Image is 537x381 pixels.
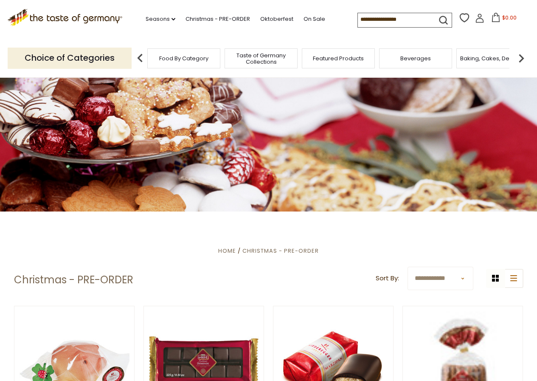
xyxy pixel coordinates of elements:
[502,14,517,21] span: $0.00
[14,274,133,286] h1: Christmas - PRE-ORDER
[218,247,236,255] a: Home
[400,55,431,62] a: Beverages
[513,50,530,67] img: next arrow
[227,52,295,65] a: Taste of Germany Collections
[486,13,522,25] button: $0.00
[460,55,526,62] a: Baking, Cakes, Desserts
[260,14,293,24] a: Oktoberfest
[242,247,319,255] a: Christmas - PRE-ORDER
[313,55,364,62] a: Featured Products
[146,14,175,24] a: Seasons
[159,55,208,62] a: Food By Category
[132,50,149,67] img: previous arrow
[304,14,325,24] a: On Sale
[376,273,399,284] label: Sort By:
[186,14,250,24] a: Christmas - PRE-ORDER
[8,48,132,68] p: Choice of Categories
